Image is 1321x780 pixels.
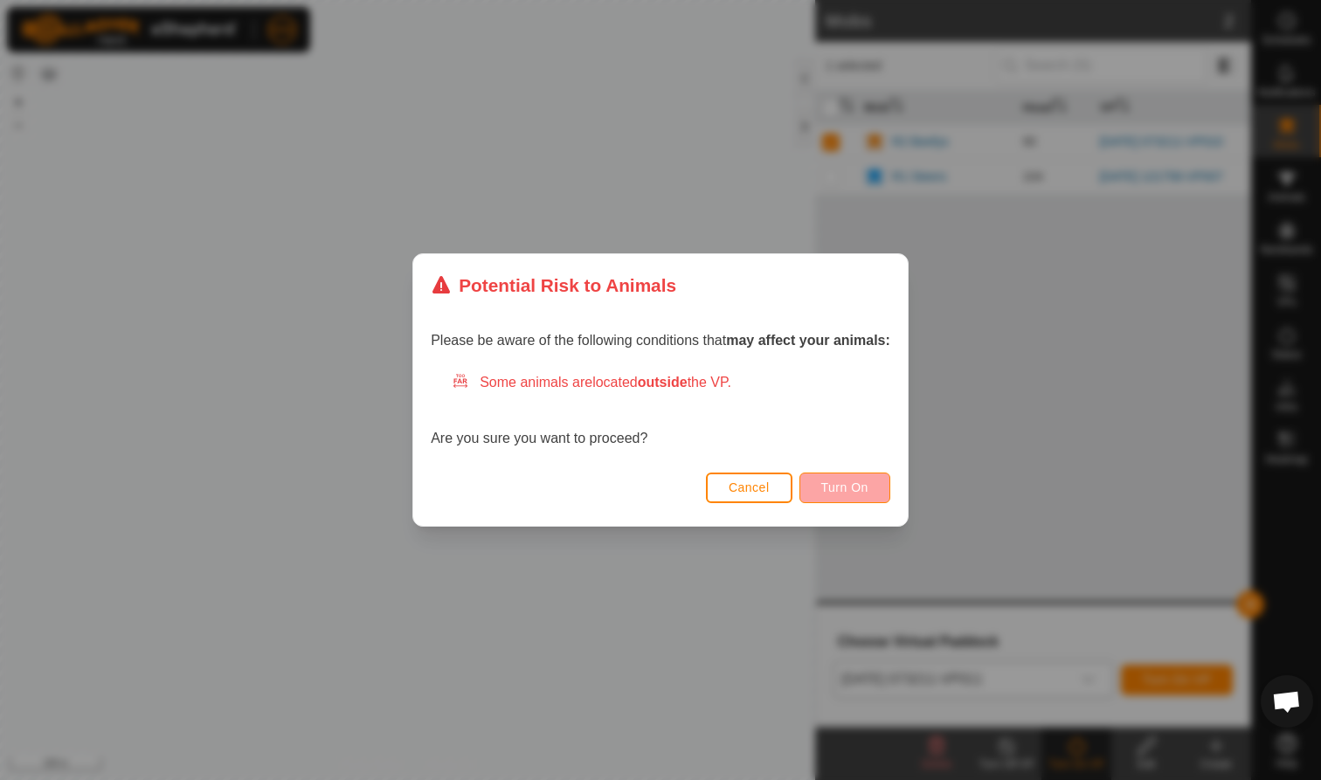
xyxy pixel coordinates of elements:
div: Some animals are [452,372,890,393]
div: Are you sure you want to proceed? [431,372,890,449]
button: Cancel [706,473,792,503]
span: located the VP. [592,375,731,390]
div: Open chat [1261,675,1313,728]
strong: outside [638,375,688,390]
span: Please be aware of the following conditions that [431,333,890,348]
strong: may affect your animals: [726,333,890,348]
span: Turn On [821,480,868,494]
span: Cancel [729,480,770,494]
div: Potential Risk to Animals [431,272,676,299]
button: Turn On [799,473,890,503]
